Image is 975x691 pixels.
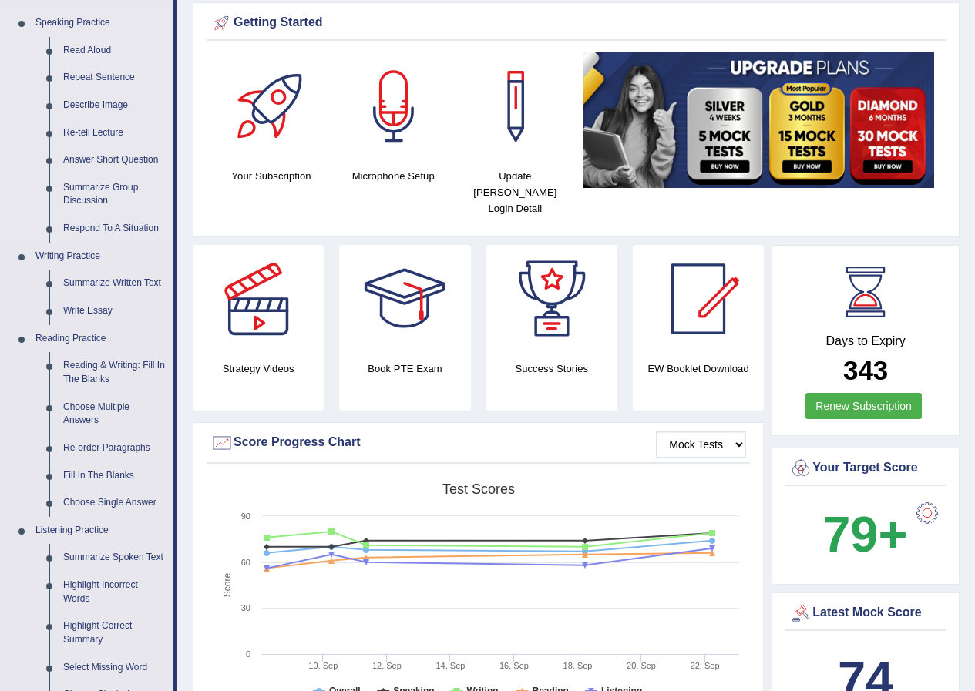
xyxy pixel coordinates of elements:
a: Describe Image [56,92,173,119]
a: Choose Single Answer [56,489,173,517]
text: 30 [241,603,250,612]
a: Re-order Paragraphs [56,434,173,462]
a: Summarize Written Text [56,270,173,297]
h4: Update [PERSON_NAME] Login Detail [462,168,568,216]
h4: EW Booklet Download [633,361,764,377]
h4: Your Subscription [218,168,324,184]
img: small5.jpg [583,52,934,188]
div: Your Target Score [789,457,942,480]
b: 79+ [822,506,907,562]
tspan: 16. Sep [499,661,529,670]
text: 60 [241,558,250,567]
text: 90 [241,512,250,521]
a: Reading Practice [29,325,173,353]
a: Repeat Sentence [56,64,173,92]
tspan: 12. Sep [372,661,402,670]
a: Read Aloud [56,37,173,65]
h4: Days to Expiry [789,334,942,348]
a: Respond To A Situation [56,215,173,243]
tspan: Test scores [442,481,515,497]
h4: Success Stories [486,361,617,377]
a: Summarize Spoken Text [56,544,173,572]
a: Re-tell Lecture [56,119,173,147]
tspan: 10. Sep [308,661,338,670]
h4: Book PTE Exam [339,361,470,377]
a: Fill In The Blanks [56,462,173,490]
a: Speaking Practice [29,9,173,37]
tspan: 22. Sep [691,661,720,670]
a: Choose Multiple Answers [56,394,173,434]
tspan: Score [222,573,233,598]
a: Write Essay [56,297,173,325]
tspan: 18. Sep [563,661,593,670]
b: 343 [843,355,888,385]
div: Getting Started [210,12,942,35]
a: Listening Practice [29,517,173,545]
a: Reading & Writing: Fill In The Blanks [56,352,173,393]
h4: Microphone Setup [340,168,446,184]
div: Score Progress Chart [210,431,746,455]
h4: Strategy Videos [193,361,324,377]
tspan: 14. Sep [435,661,465,670]
tspan: 20. Sep [627,661,656,670]
div: Latest Mock Score [789,602,942,625]
text: 0 [246,649,250,659]
a: Renew Subscription [805,393,922,419]
a: Highlight Incorrect Words [56,572,173,612]
a: Highlight Correct Summary [56,612,173,653]
a: Answer Short Question [56,146,173,174]
a: Writing Practice [29,243,173,270]
a: Select Missing Word [56,654,173,682]
a: Summarize Group Discussion [56,174,173,215]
